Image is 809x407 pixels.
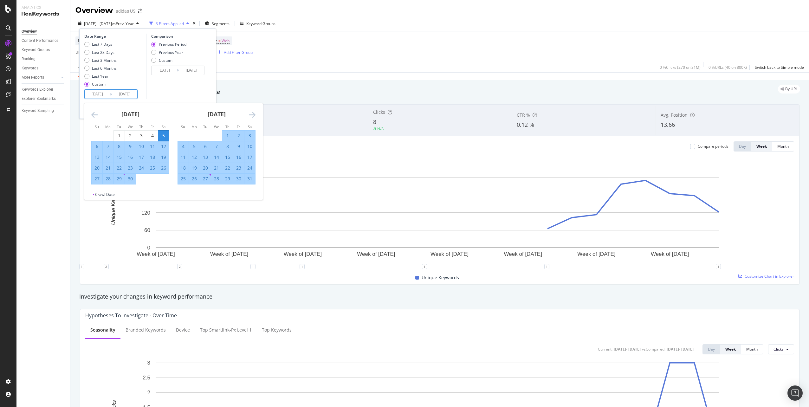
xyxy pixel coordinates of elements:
small: Sa [248,124,252,129]
small: Tu [203,124,207,129]
div: A chart. [85,157,789,267]
td: Selected. Friday, May 16, 2025 [233,152,244,163]
small: Fr [151,124,154,129]
text: 0 [147,245,150,251]
div: 14 [211,154,222,160]
td: Selected. Wednesday, May 21, 2025 [211,163,222,173]
text: 2.5 [143,375,150,381]
td: Selected. Monday, May 5, 2025 [189,141,200,152]
td: Selected. Sunday, April 27, 2025 [92,173,103,184]
div: 9 [125,143,136,150]
div: Week [756,144,767,149]
div: 25 [178,176,189,182]
td: Selected. Saturday, May 3, 2025 [244,130,256,141]
div: 24 [136,165,147,171]
td: Selected. Friday, May 23, 2025 [233,163,244,173]
td: Selected. Saturday, April 19, 2025 [158,152,169,163]
td: Selected. Wednesday, May 7, 2025 [211,141,222,152]
div: 30 [125,176,136,182]
input: Start Date [85,90,110,99]
a: Customize Chart in Explorer [738,274,794,279]
text: Week of [DATE] [577,251,615,257]
div: 19 [158,154,169,160]
div: 17 [244,154,255,160]
td: Selected. Saturday, May 24, 2025 [244,163,256,173]
div: Month [777,144,789,149]
div: 1 [300,264,305,269]
div: 6 [92,143,102,150]
div: 5 [189,143,200,150]
div: Overview [22,28,37,35]
td: Selected. Friday, May 30, 2025 [233,173,244,184]
td: Selected. Monday, May 12, 2025 [189,152,200,163]
td: Selected. Thursday, May 15, 2025 [222,152,233,163]
td: Selected. Sunday, April 20, 2025 [92,163,103,173]
div: 31 [244,176,255,182]
div: Keyword Groups [246,21,275,26]
td: Selected. Sunday, May 18, 2025 [178,163,189,173]
div: 16 [233,154,244,160]
span: 8 [373,118,376,126]
div: Last 28 Days [92,50,114,55]
div: Investigate your changes in keyword performance [79,293,800,301]
td: Selected. Wednesday, April 16, 2025 [125,152,136,163]
div: 17 [136,154,147,160]
span: Clicks [773,346,784,352]
small: Sa [162,124,165,129]
text: Week of [DATE] [504,251,542,257]
div: Day [708,346,715,352]
span: 0.12 % [517,121,534,128]
small: We [214,124,219,129]
div: 22 [222,165,233,171]
div: 19 [189,165,200,171]
text: Week of [DATE] [430,251,469,257]
a: Keywords [22,65,66,72]
td: Selected. Saturday, April 26, 2025 [158,163,169,173]
td: Selected. Tuesday, April 29, 2025 [114,173,125,184]
div: 20 [200,165,211,171]
div: 20 [92,165,102,171]
div: Current: [598,346,612,352]
td: Selected. Saturday, May 17, 2025 [244,152,256,163]
div: Explorer Bookmarks [22,95,56,102]
div: Top smartlink-px Level 1 [200,327,252,333]
input: End Date [179,66,204,75]
span: Segments [212,21,230,26]
div: 1 [250,264,256,269]
td: Selected. Sunday, April 13, 2025 [92,152,103,163]
td: Selected. Wednesday, May 28, 2025 [211,173,222,184]
div: 0 % Clicks ( 270 on 31M ) [660,65,701,70]
div: 1 [544,264,549,269]
td: Choose Thursday, April 3, 2025 as your check-in date. It’s available. [136,130,147,141]
div: Ranking [22,56,36,62]
div: Week [725,346,736,352]
td: Choose Friday, April 4, 2025 as your check-in date. It’s available. [147,130,158,141]
div: vs Compared : [642,346,665,352]
div: Comparison [151,34,206,39]
div: 12 [189,154,200,160]
span: vs Prev. Year [112,21,134,26]
div: 3 Filters Applied [156,21,184,26]
div: 18 [178,165,189,171]
td: Selected. Monday, May 26, 2025 [189,173,200,184]
div: 16 [125,154,136,160]
div: 25 [147,165,158,171]
button: Clicks [768,344,794,354]
td: Selected. Wednesday, April 30, 2025 [125,173,136,184]
td: Selected. Monday, May 19, 2025 [189,163,200,173]
div: 2 [104,264,109,269]
text: Week of [DATE] [284,251,322,257]
td: Selected. Thursday, April 10, 2025 [136,141,147,152]
div: adidas US [116,8,135,14]
span: = [218,38,221,43]
td: Selected. Wednesday, April 9, 2025 [125,141,136,152]
div: Hypotheses to Investigate - Over Time [85,312,177,319]
div: 7 [103,143,113,150]
text: Week of [DATE] [210,251,248,257]
div: 29 [222,176,233,182]
text: 2 [147,390,150,396]
button: Switch back to Simple mode [752,62,804,72]
button: Week [751,141,772,152]
span: CTR % [517,112,530,118]
small: Su [181,124,185,129]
